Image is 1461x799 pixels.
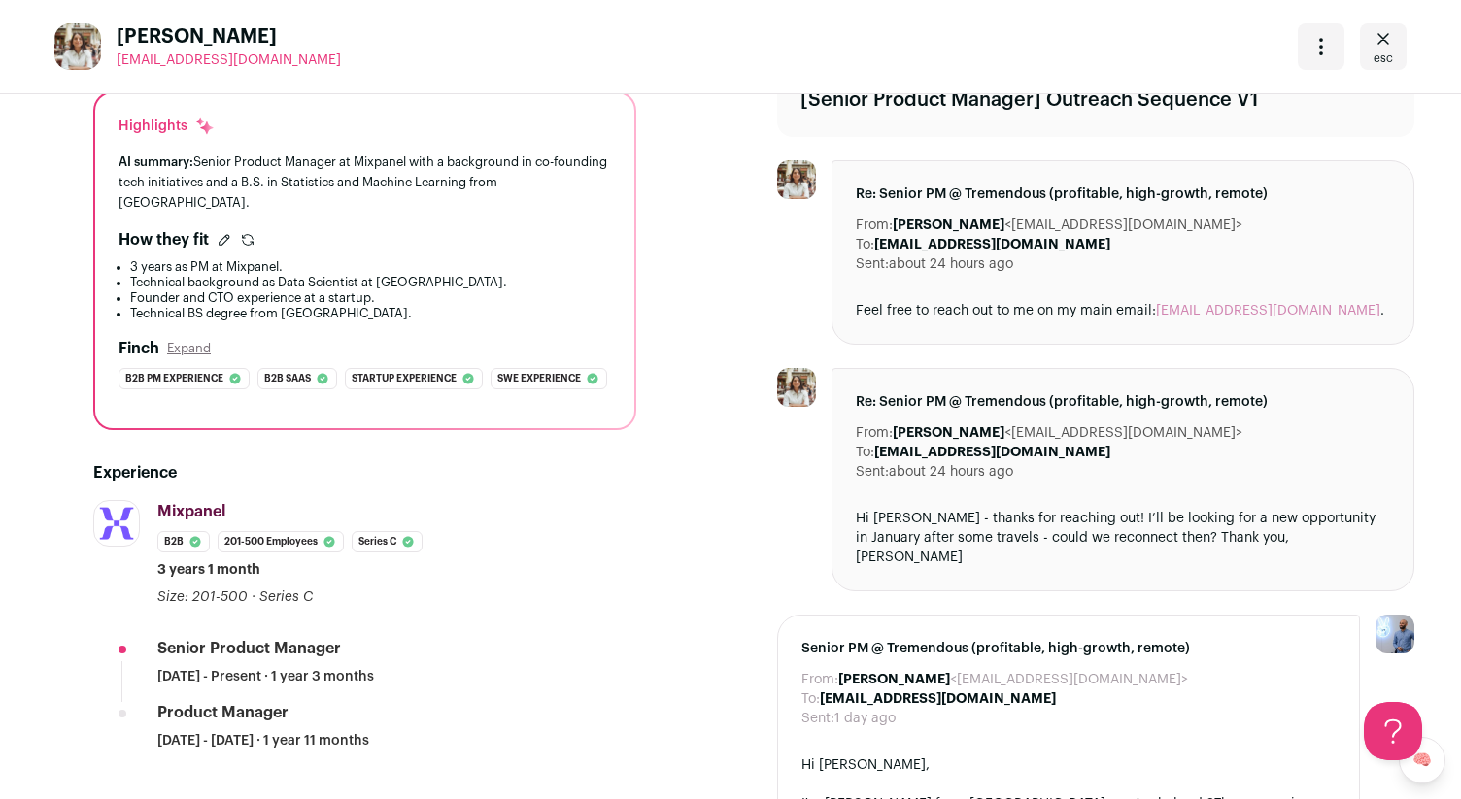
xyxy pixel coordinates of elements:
b: [EMAIL_ADDRESS][DOMAIN_NAME] [874,238,1110,251]
div: [Senior Product Manager] Outreach Sequence V1 [800,86,1258,114]
dd: about 24 hours ago [889,254,1013,274]
b: [PERSON_NAME] [838,673,950,686]
h2: Experience [93,461,636,484]
dt: From: [801,670,838,689]
dd: <[EMAIL_ADDRESS][DOMAIN_NAME]> [893,423,1242,443]
button: Open dropdown [1298,23,1344,70]
b: [EMAIL_ADDRESS][DOMAIN_NAME] [820,692,1056,706]
span: [DATE] - [DATE] · 1 year 11 months [157,731,369,750]
div: Product Manager [157,702,289,723]
b: [PERSON_NAME] [893,218,1004,232]
img: f5629de43ceff29bb15de630f678fe52bdebc558a5e72a48df459bc25068b91d.png [94,501,139,546]
img: b2373ba2627a48d62f4927f06919a61814ce5f4e23b2fd65077b9633643d0138.jpg [54,23,101,70]
h2: Finch [119,337,159,360]
dt: From: [856,423,893,443]
li: B2B [157,531,210,552]
dt: Sent: [801,709,834,728]
b: [PERSON_NAME] [893,426,1004,440]
span: AI summary: [119,155,193,168]
dd: 1 day ago [834,709,896,728]
button: Expand [167,341,211,356]
span: Senior PM @ Tremendous (profitable, high-growth, remote) [801,639,1336,658]
span: esc [1374,50,1393,66]
span: [PERSON_NAME] [117,23,341,50]
span: Mixpanel [157,504,225,519]
span: Series C [259,590,313,604]
div: Senior Product Manager [157,638,341,659]
span: [DATE] - Present · 1 year 3 months [157,667,374,686]
dt: To: [856,443,874,462]
div: Hi [PERSON_NAME] - thanks for reaching out! I’ll be looking for a new opportunity in January afte... [856,509,1390,567]
b: [EMAIL_ADDRESS][DOMAIN_NAME] [874,446,1110,459]
img: 97332-medium_jpg [1376,615,1414,653]
dd: <[EMAIL_ADDRESS][DOMAIN_NAME]> [893,216,1242,235]
h2: How they fit [119,228,209,251]
li: 3 years as PM at Mixpanel. [130,259,611,275]
img: b2373ba2627a48d62f4927f06919a61814ce5f4e23b2fd65077b9633643d0138.jpg [777,368,816,407]
div: Feel free to reach out to me on my main email: . [856,301,1390,320]
div: Senior Product Manager at Mixpanel with a background in co-founding tech initiatives and a B.S. i... [119,151,611,213]
dt: To: [856,235,874,254]
span: 3 years 1 month [157,560,260,580]
span: Re: Senior PM @ Tremendous (profitable, high-growth, remote) [856,184,1390,204]
a: 🧠 [1399,737,1445,783]
div: Hi [PERSON_NAME], [801,755,1336,775]
span: · [252,587,255,607]
li: Technical BS degree from [GEOGRAPHIC_DATA]. [130,306,611,321]
dd: about 24 hours ago [889,462,1013,482]
a: Close [1360,23,1407,70]
a: [EMAIL_ADDRESS][DOMAIN_NAME] [117,50,341,70]
span: B2b saas [264,369,311,388]
span: Re: Senior PM @ Tremendous (profitable, high-growth, remote) [856,392,1390,412]
span: Startup experience [352,369,457,388]
li: Technical background as Data Scientist at [GEOGRAPHIC_DATA]. [130,275,611,290]
span: B2b pm experience [125,369,223,388]
dd: <[EMAIL_ADDRESS][DOMAIN_NAME]> [838,670,1188,689]
dt: Sent: [856,462,889,482]
span: Size: 201-500 [157,590,248,604]
li: Founder and CTO experience at a startup. [130,290,611,306]
iframe: Help Scout Beacon - Open [1364,702,1422,760]
div: Highlights [119,117,215,136]
span: Swe experience [497,369,581,388]
img: b2373ba2627a48d62f4927f06919a61814ce5f4e23b2fd65077b9633643d0138.jpg [777,160,816,199]
li: Series C [352,531,423,552]
li: 201-500 employees [218,531,344,552]
a: [EMAIL_ADDRESS][DOMAIN_NAME] [1156,304,1380,317]
dt: Sent: [856,254,889,274]
span: [EMAIL_ADDRESS][DOMAIN_NAME] [117,53,341,67]
dt: To: [801,689,820,709]
dt: From: [856,216,893,235]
